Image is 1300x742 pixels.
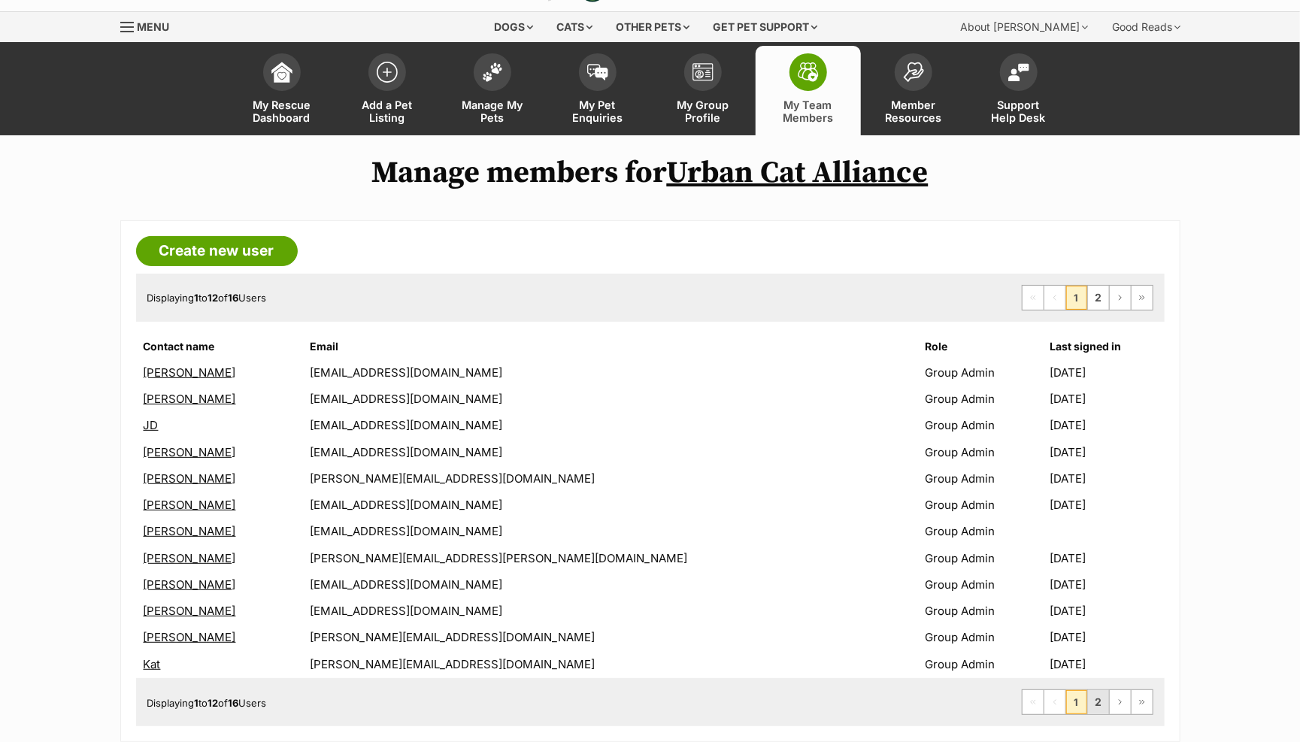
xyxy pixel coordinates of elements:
[136,236,298,266] a: Create new user
[880,98,947,124] span: Member Resources
[1022,285,1153,310] nav: Pagination
[144,551,236,565] a: [PERSON_NAME]
[147,292,267,304] span: Displaying to of Users
[920,386,1049,411] td: Group Admin
[144,365,236,380] a: [PERSON_NAME]
[1066,286,1087,310] span: Page 1
[248,98,316,124] span: My Rescue Dashboard
[920,440,1049,465] td: Group Admin
[1110,690,1131,714] a: Next page
[304,413,918,438] td: [EMAIL_ADDRESS][DOMAIN_NAME]
[120,12,180,39] a: Menu
[1023,690,1044,714] span: First page
[1132,690,1153,714] a: Last page
[144,498,236,512] a: [PERSON_NAME]
[798,62,819,82] img: team-members-icon-5396bd8760b3fe7c0b43da4ab00e1e3bb1a5d9ba89233759b79545d2d3fc5d0d.svg
[920,492,1049,517] td: Group Admin
[1050,492,1163,517] td: [DATE]
[304,598,918,623] td: [EMAIL_ADDRESS][DOMAIN_NAME]
[304,572,918,597] td: [EMAIL_ADDRESS][DOMAIN_NAME]
[195,292,199,304] strong: 1
[920,625,1049,650] td: Group Admin
[1050,598,1163,623] td: [DATE]
[605,12,700,42] div: Other pets
[692,63,714,81] img: group-profile-icon-3fa3cf56718a62981997c0bc7e787c4b2cf8bcc04b72c1350f741eb67cf2f40e.svg
[304,360,918,385] td: [EMAIL_ADDRESS][DOMAIN_NAME]
[208,697,219,709] strong: 12
[903,62,924,82] img: member-resources-icon-8e73f808a243e03378d46382f2149f9095a855e16c252ad45f914b54edf8863c.svg
[1132,286,1153,310] a: Last page
[144,524,236,538] a: [PERSON_NAME]
[1102,12,1192,42] div: Good Reads
[229,697,239,709] strong: 16
[138,335,302,359] th: Contact name
[774,98,842,124] span: My Team Members
[1050,466,1163,491] td: [DATE]
[756,46,861,135] a: My Team Members
[304,466,918,491] td: [PERSON_NAME][EMAIL_ADDRESS][DOMAIN_NAME]
[1050,360,1163,385] td: [DATE]
[920,546,1049,571] td: Group Admin
[546,12,603,42] div: Cats
[483,12,544,42] div: Dogs
[1044,690,1065,714] span: Previous page
[667,154,929,192] a: Urban Cat Alliance
[920,413,1049,438] td: Group Admin
[144,577,236,592] a: [PERSON_NAME]
[650,46,756,135] a: My Group Profile
[229,46,335,135] a: My Rescue Dashboard
[545,46,650,135] a: My Pet Enquiries
[920,598,1049,623] td: Group Admin
[920,572,1049,597] td: Group Admin
[966,46,1071,135] a: Support Help Desk
[304,519,918,544] td: [EMAIL_ADDRESS][DOMAIN_NAME]
[138,20,170,33] span: Menu
[702,12,828,42] div: Get pet support
[304,335,918,359] th: Email
[144,604,236,618] a: [PERSON_NAME]
[564,98,632,124] span: My Pet Enquiries
[1050,572,1163,597] td: [DATE]
[1050,652,1163,677] td: [DATE]
[1050,546,1163,571] td: [DATE]
[144,657,161,671] a: Kat
[920,466,1049,491] td: Group Admin
[1022,689,1153,715] nav: Pagination
[985,98,1053,124] span: Support Help Desk
[920,652,1049,677] td: Group Admin
[1088,690,1109,714] a: Page 2
[1050,335,1163,359] th: Last signed in
[147,697,267,709] span: Displaying to of Users
[208,292,219,304] strong: 12
[861,46,966,135] a: Member Resources
[1050,413,1163,438] td: [DATE]
[304,546,918,571] td: [PERSON_NAME][EMAIL_ADDRESS][PERSON_NAME][DOMAIN_NAME]
[1050,440,1163,465] td: [DATE]
[271,62,292,83] img: dashboard-icon-eb2f2d2d3e046f16d808141f083e7271f6b2e854fb5c12c21221c1fb7104beca.svg
[144,630,236,644] a: [PERSON_NAME]
[144,392,236,406] a: [PERSON_NAME]
[1110,286,1131,310] a: Next page
[1008,63,1029,81] img: help-desk-icon-fdf02630f3aa405de69fd3d07c3f3aa587a6932b1a1747fa1d2bba05be0121f9.svg
[1023,286,1044,310] span: First page
[440,46,545,135] a: Manage My Pets
[1050,625,1163,650] td: [DATE]
[587,64,608,80] img: pet-enquiries-icon-7e3ad2cf08bfb03b45e93fb7055b45f3efa6380592205ae92323e6603595dc1f.svg
[304,386,918,411] td: [EMAIL_ADDRESS][DOMAIN_NAME]
[195,697,199,709] strong: 1
[304,492,918,517] td: [EMAIL_ADDRESS][DOMAIN_NAME]
[144,418,159,432] a: JD
[353,98,421,124] span: Add a Pet Listing
[920,360,1049,385] td: Group Admin
[229,292,239,304] strong: 16
[459,98,526,124] span: Manage My Pets
[1088,286,1109,310] a: Page 2
[335,46,440,135] a: Add a Pet Listing
[377,62,398,83] img: add-pet-listing-icon-0afa8454b4691262ce3f59096e99ab1cd57d4a30225e0717b998d2c9b9846f56.svg
[482,62,503,82] img: manage-my-pets-icon-02211641906a0b7f246fdf0571729dbe1e7629f14944591b6c1af311fb30b64b.svg
[1044,286,1065,310] span: Previous page
[669,98,737,124] span: My Group Profile
[1050,386,1163,411] td: [DATE]
[144,445,236,459] a: [PERSON_NAME]
[144,471,236,486] a: [PERSON_NAME]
